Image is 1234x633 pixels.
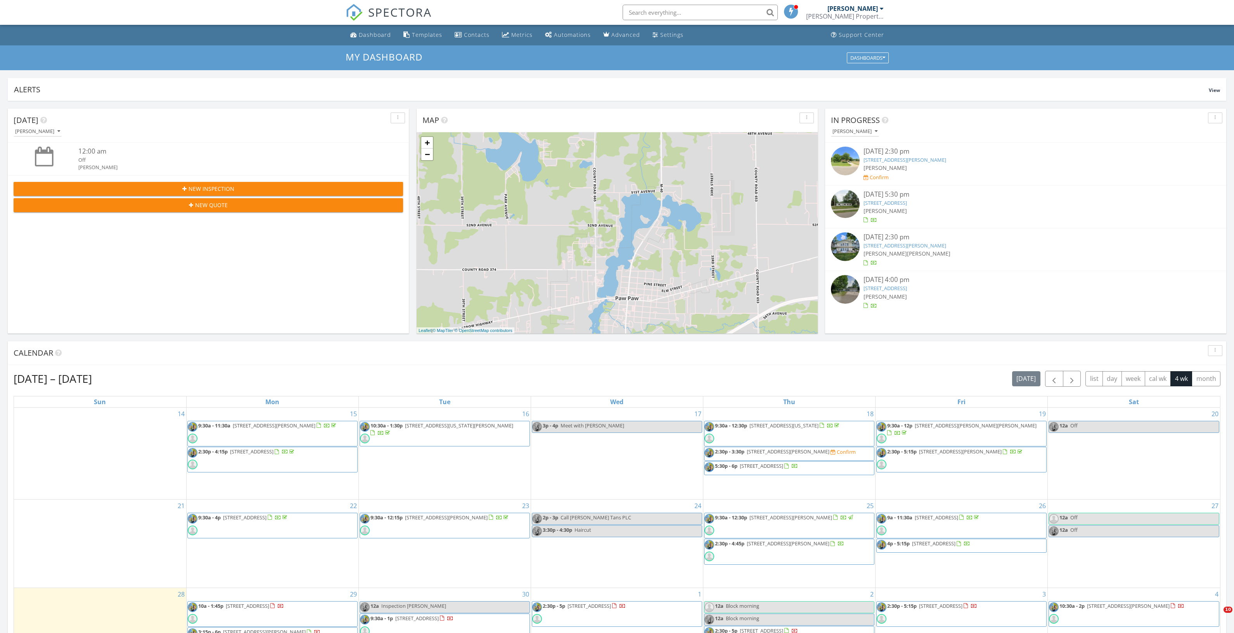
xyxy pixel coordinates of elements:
[864,147,1188,156] div: [DATE] 2:30 pm
[703,408,876,500] td: Go to September 18, 2025
[806,12,884,20] div: Baker Property Inspections
[531,499,703,588] td: Go to September 24, 2025
[14,115,38,125] span: [DATE]
[847,52,889,63] button: Dashboards
[864,242,946,249] a: [STREET_ADDRESS][PERSON_NAME]
[877,540,886,550] img: resized_20221013_091746.jpeg
[703,499,876,588] td: Go to September 25, 2025
[370,422,513,436] a: 10:30a - 1:30p [STREET_ADDRESS][US_STATE][PERSON_NAME]
[609,396,625,407] a: Wednesday
[1192,371,1220,386] button: month
[715,602,723,609] span: 12a
[521,588,531,600] a: Go to September 30, 2025
[554,31,591,38] div: Automations
[360,434,370,443] img: default-user-f0147aede5fd5fa78ca7ade42f37bd4542148d508eef1c3d3ea960f66861d68b.jpg
[1063,371,1081,387] button: Next
[831,275,860,304] img: streetview
[877,460,886,469] img: default-user-f0147aede5fd5fa78ca7ade42f37bd4542148d508eef1c3d3ea960f66861d68b.jpg
[693,500,703,512] a: Go to September 24, 2025
[78,164,370,171] div: [PERSON_NAME]
[747,448,829,455] span: [STREET_ADDRESS][PERSON_NAME]
[1045,371,1063,387] button: Previous
[876,513,1047,538] a: 9a - 11:30a [STREET_ADDRESS]
[346,50,422,63] span: My Dashboard
[611,31,640,38] div: Advanced
[1048,408,1220,500] td: Go to September 20, 2025
[1037,408,1047,420] a: Go to September 19, 2025
[1213,588,1220,600] a: Go to October 4, 2025
[864,293,907,300] span: [PERSON_NAME]
[198,422,337,429] a: 9:30a - 11:30a [STREET_ADDRESS][PERSON_NAME]
[623,5,778,20] input: Search everything...
[956,396,967,407] a: Friday
[864,232,1188,242] div: [DATE] 2:30 pm
[187,421,358,446] a: 9:30a - 11:30a [STREET_ADDRESS][PERSON_NAME]
[1049,514,1059,524] img: default-user-f0147aede5fd5fa78ca7ade42f37bd4542148d508eef1c3d3ea960f66861d68b.jpg
[877,434,886,443] img: default-user-f0147aede5fd5fa78ca7ade42f37bd4542148d508eef1c3d3ea960f66861d68b.jpg
[568,602,611,609] span: [STREET_ADDRESS]
[532,602,542,612] img: resized_20221013_091746.jpeg
[1170,371,1192,386] button: 4 wk
[198,422,230,429] span: 9:30a - 11:30a
[543,602,626,609] a: 2:30p - 5p [STREET_ADDRESS]
[704,434,714,443] img: default-user-f0147aede5fd5fa78ca7ade42f37bd4542148d508eef1c3d3ea960f66861d68b.jpg
[704,462,714,472] img: resized_20221013_091746.jpeg
[1059,602,1184,609] a: 10:30a - 2p [STREET_ADDRESS][PERSON_NAME]
[198,448,228,455] span: 2:30p - 4:15p
[521,500,531,512] a: Go to September 23, 2025
[532,601,702,627] a: 2:30p - 5p [STREET_ADDRESS]
[715,462,737,469] span: 5:30p - 6p
[1070,514,1078,521] span: Off
[1012,371,1040,386] button: [DATE]
[395,615,439,622] span: [STREET_ADDRESS]
[869,588,875,600] a: Go to October 2, 2025
[543,602,565,609] span: 2:30p - 5p
[887,540,910,547] span: 4p - 5:15p
[1085,371,1103,386] button: list
[452,28,493,42] a: Contacts
[499,28,536,42] a: Metrics
[405,514,488,521] span: [STREET_ADDRESS][PERSON_NAME]
[1070,422,1078,429] span: Off
[887,422,1037,436] a: 9:30a - 12p [STREET_ADDRESS][PERSON_NAME][PERSON_NAME]
[188,460,197,469] img: default-user-f0147aede5fd5fa78ca7ade42f37bd4542148d508eef1c3d3ea960f66861d68b.jpg
[704,539,874,564] a: 2:30p - 4:45p [STREET_ADDRESS][PERSON_NAME]
[561,514,631,521] span: Call [PERSON_NAME] Tans PLC
[1102,371,1122,386] button: day
[749,514,832,521] span: [STREET_ADDRESS][PERSON_NAME]
[198,514,221,521] span: 9:30a - 4p
[195,201,228,209] span: New Quote
[347,28,394,42] a: Dashboard
[14,371,92,386] h2: [DATE] – [DATE]
[233,422,315,429] span: [STREET_ADDRESS][PERSON_NAME]
[715,540,844,547] a: 2:30p - 4:45p [STREET_ADDRESS][PERSON_NAME]
[421,149,433,160] a: Zoom out
[715,422,841,429] a: 9:30a - 12:30p [STREET_ADDRESS][US_STATE]
[864,275,1188,285] div: [DATE] 4:00 pm
[78,147,370,156] div: 12:00 am
[264,396,281,407] a: Monday
[864,250,907,257] span: [PERSON_NAME]
[864,285,907,292] a: [STREET_ADDRESS]
[78,156,370,164] div: Off
[346,4,363,21] img: The Best Home Inspection Software - Spectora
[360,513,530,538] a: 9:30a - 12:15p [STREET_ADDRESS][PERSON_NAME]
[749,422,819,429] span: [STREET_ADDRESS][US_STATE]
[1041,588,1047,600] a: Go to October 3, 2025
[368,4,432,20] span: SPECTORA
[1059,602,1085,609] span: 10:30a - 2p
[360,615,370,624] img: resized_20221013_091746.jpeg
[915,514,958,521] span: [STREET_ADDRESS]
[704,447,874,461] a: 2:30p - 3:30p [STREET_ADDRESS][PERSON_NAME] Confirm
[715,540,744,547] span: 2:30p - 4:45p
[14,408,186,500] td: Go to September 14, 2025
[877,514,886,524] img: resized_20221013_091746.jpeg
[704,422,714,432] img: resized_20221013_091746.jpeg
[532,614,542,624] img: default-user-f0147aede5fd5fa78ca7ade42f37bd4542148d508eef1c3d3ea960f66861d68b.jpg
[864,174,889,181] a: Confirm
[660,31,684,38] div: Settings
[831,147,860,175] img: streetview
[876,499,1048,588] td: Go to September 26, 2025
[831,115,880,125] span: In Progress
[887,514,912,521] span: 9a - 11:30a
